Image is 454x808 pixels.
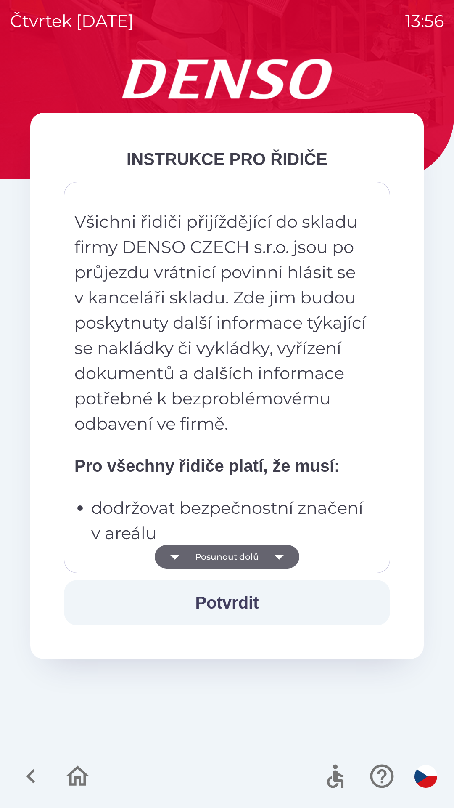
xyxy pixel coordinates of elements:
img: Logo [30,59,424,99]
p: čtvrtek [DATE] [10,8,134,34]
p: dodržovat bezpečnostní značení v areálu [91,495,368,546]
img: cs flag [414,765,437,788]
button: Potvrdit [64,580,390,625]
p: 13:56 [405,8,444,34]
div: INSTRUKCE PRO ŘIDIČE [64,146,390,172]
strong: Pro všechny řidiče platí, že musí: [74,457,340,475]
button: Posunout dolů [155,545,299,569]
p: Všichni řidiči přijíždějící do skladu firmy DENSO CZECH s.r.o. jsou po průjezdu vrátnicí povinni ... [74,209,368,436]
